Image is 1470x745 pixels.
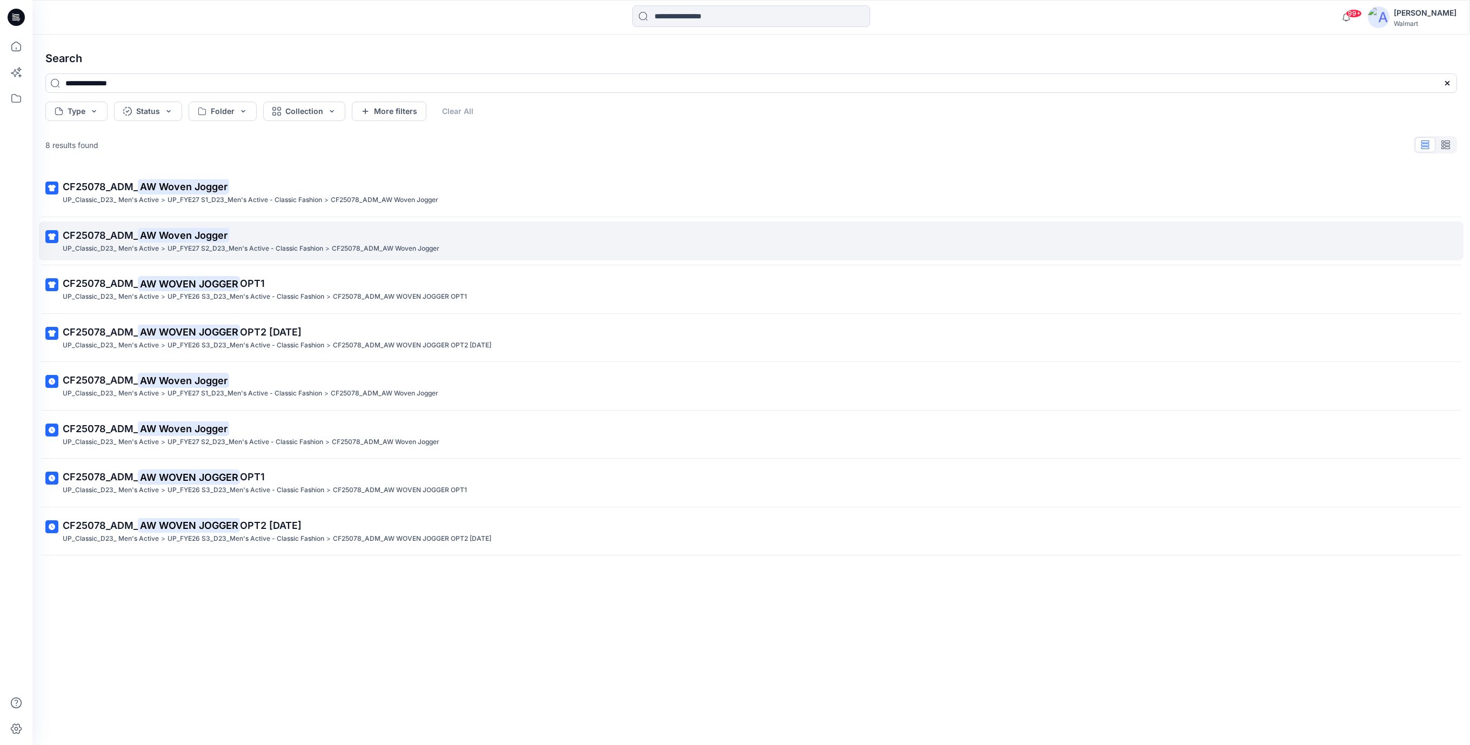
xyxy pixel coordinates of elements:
span: CF25078_ADM_ [63,278,138,289]
button: More filters [352,102,426,121]
p: UP_Classic_D23_ Men's Active [63,243,159,254]
span: OPT1 [240,471,265,482]
mark: AW WOVEN JOGGER [138,324,240,339]
p: UP_Classic_D23_ Men's Active [63,194,159,206]
div: [PERSON_NAME] [1394,6,1456,19]
p: UP_FYE27 S1_D23_Men's Active - Classic Fashion [168,194,322,206]
p: > [161,291,165,303]
p: UP_FYE26 S3_D23_Men's Active - Classic Fashion [168,485,324,496]
p: > [326,485,331,496]
p: 8 results found [45,139,98,151]
p: > [326,291,331,303]
span: CF25078_ADM_ [63,181,138,192]
span: CF25078_ADM_ [63,230,138,241]
p: UP_Classic_D23_ Men's Active [63,388,159,399]
p: CF25078_ADM_AW WOVEN JOGGER OPT1 [333,485,467,496]
a: CF25078_ADM_AW WOVEN JOGGEROPT1UP_Classic_D23_ Men's Active>UP_FYE26 S3_D23_Men's Active - Classi... [39,270,1464,309]
span: CF25078_ADM_ [63,374,138,386]
p: > [161,340,165,351]
mark: AW WOVEN JOGGER [138,276,240,291]
span: OPT1 [240,278,265,289]
p: CF25078_ADM_AW WOVEN JOGGER OPT2 04NOV24 [333,340,491,351]
p: CF25078_ADM_AW Woven Jogger [332,243,439,254]
mark: AW Woven Jogger [138,421,229,436]
p: > [161,485,165,496]
a: CF25078_ADM_AW Woven JoggerUP_Classic_D23_ Men's Active>UP_FYE27 S2_D23_Men's Active - Classic Fa... [39,415,1464,454]
p: > [161,243,165,254]
mark: AW WOVEN JOGGER [138,469,240,485]
p: UP_FYE26 S3_D23_Men's Active - Classic Fashion [168,291,324,303]
p: UP_FYE27 S1_D23_Men's Active - Classic Fashion [168,388,322,399]
p: CF25078_ADM_AW Woven Jogger [332,437,439,448]
span: OPT2 [DATE] [240,326,302,338]
span: 99+ [1346,9,1362,18]
button: Status [114,102,182,121]
p: UP_Classic_D23_ Men's Active [63,533,159,545]
p: UP_FYE27 S2_D23_Men's Active - Classic Fashion [168,437,323,448]
a: CF25078_ADM_AW WOVEN JOGGEROPT2 [DATE]UP_Classic_D23_ Men's Active>UP_FYE26 S3_D23_Men's Active -... [39,318,1464,358]
a: CF25078_ADM_AW WOVEN JOGGEROPT1UP_Classic_D23_ Men's Active>UP_FYE26 S3_D23_Men's Active - Classi... [39,463,1464,502]
mark: AW Woven Jogger [138,227,229,243]
a: CF25078_ADM_AW Woven JoggerUP_Classic_D23_ Men's Active>UP_FYE27 S2_D23_Men's Active - Classic Fa... [39,222,1464,261]
span: CF25078_ADM_ [63,520,138,531]
p: > [161,388,165,399]
a: CF25078_ADM_AW Woven JoggerUP_Classic_D23_ Men's Active>UP_FYE27 S1_D23_Men's Active - Classic Fa... [39,173,1464,212]
p: > [161,194,165,206]
p: CF25078_ADM_AW Woven Jogger [331,388,438,399]
span: CF25078_ADM_ [63,326,138,338]
span: CF25078_ADM_ [63,471,138,482]
p: > [325,437,330,448]
span: CF25078_ADM_ [63,423,138,434]
a: CF25078_ADM_AW WOVEN JOGGEROPT2 [DATE]UP_Classic_D23_ Men's Active>UP_FYE26 S3_D23_Men's Active -... [39,512,1464,551]
p: CF25078_ADM_AW WOVEN JOGGER OPT1 [333,291,467,303]
mark: AW Woven Jogger [138,179,229,194]
p: CF25078_ADM_AW Woven Jogger [331,194,438,206]
mark: AW WOVEN JOGGER [138,518,240,533]
p: UP_FYE26 S3_D23_Men's Active - Classic Fashion [168,533,324,545]
img: avatar [1368,6,1389,28]
p: > [326,340,331,351]
p: > [325,243,330,254]
p: UP_Classic_D23_ Men's Active [63,485,159,496]
p: UP_FYE27 S2_D23_Men's Active - Classic Fashion [168,243,323,254]
p: UP_Classic_D23_ Men's Active [63,437,159,448]
p: > [161,533,165,545]
p: > [324,388,329,399]
button: Folder [189,102,257,121]
p: > [324,194,329,206]
button: Type [45,102,108,121]
p: UP_Classic_D23_ Men's Active [63,291,159,303]
h4: Search [37,43,1466,73]
button: Collection [263,102,345,121]
p: > [161,437,165,448]
span: OPT2 [DATE] [240,520,302,531]
mark: AW Woven Jogger [138,373,229,388]
p: CF25078_ADM_AW WOVEN JOGGER OPT2 04NOV24 [333,533,491,545]
p: UP_Classic_D23_ Men's Active [63,340,159,351]
a: CF25078_ADM_AW Woven JoggerUP_Classic_D23_ Men's Active>UP_FYE27 S1_D23_Men's Active - Classic Fa... [39,366,1464,406]
p: > [326,533,331,545]
div: Walmart [1394,19,1456,28]
p: UP_FYE26 S3_D23_Men's Active - Classic Fashion [168,340,324,351]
